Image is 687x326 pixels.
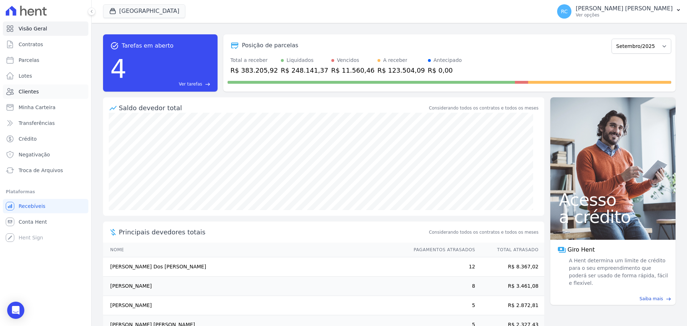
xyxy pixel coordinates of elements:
[576,12,673,18] p: Ver opções
[551,1,687,21] button: RC [PERSON_NAME] [PERSON_NAME] Ver opções
[559,208,667,225] span: a crédito
[119,103,428,113] div: Saldo devedor total
[130,81,210,87] a: Ver tarefas east
[3,84,88,99] a: Clientes
[19,88,39,95] span: Clientes
[555,296,671,302] a: Saiba mais east
[576,5,673,12] p: [PERSON_NAME] [PERSON_NAME]
[377,65,425,75] div: R$ 123.504,09
[19,151,50,158] span: Negativação
[3,53,88,67] a: Parcelas
[429,229,539,235] span: Considerando todos os contratos e todos os meses
[666,296,671,302] span: east
[407,243,476,257] th: Pagamentos Atrasados
[205,82,210,87] span: east
[242,41,298,50] div: Posição de parcelas
[639,296,663,302] span: Saiba mais
[3,69,88,83] a: Lotes
[230,65,278,75] div: R$ 383.205,92
[103,4,185,18] button: [GEOGRAPHIC_DATA]
[407,257,476,277] td: 12
[3,132,88,146] a: Crédito
[3,199,88,213] a: Recebíveis
[103,296,407,315] td: [PERSON_NAME]
[559,191,667,208] span: Acesso
[429,105,539,111] div: Considerando todos os contratos e todos os meses
[19,203,45,210] span: Recebíveis
[19,25,47,32] span: Visão Geral
[337,57,359,64] div: Vencidos
[428,65,462,75] div: R$ 0,00
[567,245,595,254] span: Giro Hent
[383,57,408,64] div: A receber
[119,227,428,237] span: Principais devedores totais
[3,116,88,130] a: Transferências
[19,218,47,225] span: Conta Hent
[110,42,119,50] span: task_alt
[476,277,544,296] td: R$ 3.461,08
[281,65,328,75] div: R$ 248.141,37
[122,42,174,50] span: Tarefas em aberto
[476,243,544,257] th: Total Atrasado
[19,104,55,111] span: Minha Carteira
[103,257,407,277] td: [PERSON_NAME] Dos [PERSON_NAME]
[19,57,39,64] span: Parcelas
[407,296,476,315] td: 5
[230,57,278,64] div: Total a receber
[567,257,668,287] span: A Hent determina um limite de crédito para o seu empreendimento que poderá ser usado de forma ráp...
[476,296,544,315] td: R$ 2.872,81
[287,57,314,64] div: Liquidados
[561,9,568,14] span: RC
[7,302,24,319] div: Open Intercom Messenger
[19,72,32,79] span: Lotes
[19,120,55,127] span: Transferências
[103,243,407,257] th: Nome
[103,277,407,296] td: [PERSON_NAME]
[179,81,202,87] span: Ver tarefas
[476,257,544,277] td: R$ 8.367,02
[3,215,88,229] a: Conta Hent
[3,100,88,115] a: Minha Carteira
[110,50,127,87] div: 4
[434,57,462,64] div: Antecipado
[19,41,43,48] span: Contratos
[19,167,63,174] span: Troca de Arquivos
[3,21,88,36] a: Visão Geral
[407,277,476,296] td: 8
[3,163,88,177] a: Troca de Arquivos
[3,37,88,52] a: Contratos
[3,147,88,162] a: Negativação
[331,65,375,75] div: R$ 11.560,46
[6,188,86,196] div: Plataformas
[19,135,37,142] span: Crédito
